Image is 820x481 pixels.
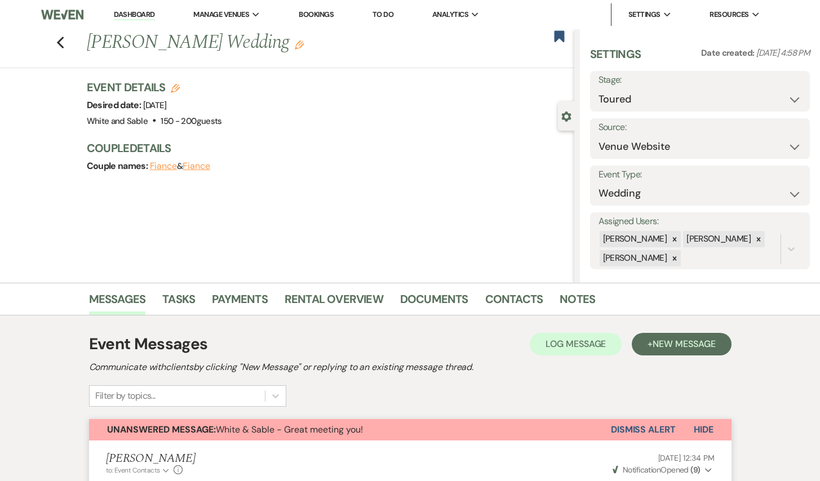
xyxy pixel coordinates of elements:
[143,100,167,111] span: [DATE]
[600,231,669,247] div: [PERSON_NAME]
[599,213,802,230] label: Assigned Users:
[632,333,731,355] button: +New Message
[560,290,595,315] a: Notes
[694,424,713,435] span: Hide
[611,464,715,476] button: NotificationOpened (9)
[87,99,143,111] span: Desired date:
[628,9,661,20] span: Settings
[530,333,622,355] button: Log Message
[89,419,611,440] button: Unanswered Message:White & Sable - Great meeting you!
[690,465,700,475] strong: ( 9 )
[95,389,156,403] div: Filter by topics...
[400,290,468,315] a: Documents
[295,39,304,50] button: Edit
[41,3,83,26] img: Weven Logo
[599,72,802,88] label: Stage:
[613,465,701,475] span: Opened
[161,115,221,127] span: 150 - 200 guests
[193,9,249,20] span: Manage Venues
[599,167,802,183] label: Event Type:
[710,9,748,20] span: Resources
[485,290,543,315] a: Contacts
[107,424,216,435] strong: Unanswered Message:
[600,250,669,266] div: [PERSON_NAME]
[756,47,810,59] span: [DATE] 4:58 PM
[623,465,661,475] span: Notification
[546,338,606,350] span: Log Message
[212,290,268,315] a: Payments
[653,338,715,350] span: New Message
[658,453,715,463] span: [DATE] 12:34 PM
[87,140,563,156] h3: Couple Details
[87,115,148,127] span: White and Sable
[611,419,676,440] button: Dismiss Alert
[599,119,802,136] label: Source:
[106,465,171,475] button: to: Event Contacts
[89,332,208,356] h1: Event Messages
[89,290,146,315] a: Messages
[285,290,383,315] a: Rental Overview
[107,424,363,435] span: White & Sable - Great meeting you!
[561,110,571,121] button: Close lead details
[87,79,222,95] h3: Event Details
[373,10,393,19] a: To Do
[114,10,154,20] a: Dashboard
[162,290,195,315] a: Tasks
[683,231,752,247] div: [PERSON_NAME]
[150,162,178,171] button: Fiance
[701,47,756,59] span: Date created:
[590,46,641,71] h3: Settings
[106,452,196,466] h5: [PERSON_NAME]
[183,162,210,171] button: Fiance
[432,9,468,20] span: Analytics
[299,10,334,19] a: Bookings
[89,360,732,374] h2: Communicate with clients by clicking "New Message" or replying to an existing message thread.
[676,419,732,440] button: Hide
[87,29,472,56] h1: [PERSON_NAME] Wedding
[87,160,150,172] span: Couple names:
[150,161,210,172] span: &
[106,466,160,475] span: to: Event Contacts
